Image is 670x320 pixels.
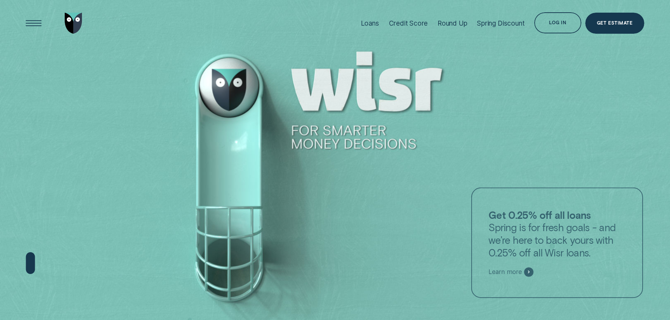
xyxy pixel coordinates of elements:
[534,12,581,33] button: Log in
[489,209,626,259] p: Spring is for fresh goals - and we’re here to back yours with 0.25% off all Wisr loans.
[585,13,644,34] a: Get Estimate
[489,268,522,276] span: Learn more
[361,19,379,27] div: Loans
[23,13,44,34] button: Open Menu
[471,187,643,298] a: Get 0.25% off all loansSpring is for fresh goals - and we’re here to back yours with 0.25% off al...
[438,19,467,27] div: Round Up
[489,209,591,221] strong: Get 0.25% off all loans
[389,19,428,27] div: Credit Score
[477,19,524,27] div: Spring Discount
[65,13,82,34] img: Wisr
